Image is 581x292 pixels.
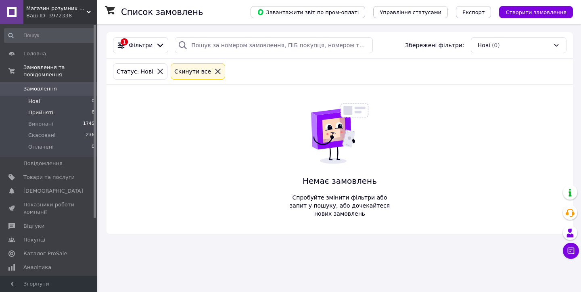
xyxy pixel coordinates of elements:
span: (0) [492,42,500,48]
div: Cкинути все [173,67,213,76]
span: Нові [478,41,490,49]
span: 236 [86,132,94,139]
span: [DEMOGRAPHIC_DATA] [23,187,83,195]
span: 0 [92,143,94,151]
button: Експорт [456,6,491,18]
span: Управління статусами [380,9,441,15]
h1: Список замовлень [121,7,203,17]
span: Прийняті [28,109,53,116]
a: Створити замовлення [491,8,573,15]
span: Каталог ProSale [23,250,67,257]
button: Чат з покупцем [563,243,579,259]
span: Аналітика [23,264,51,271]
span: Головна [23,50,46,57]
span: 0 [92,98,94,105]
span: Завантажити звіт по пром-оплаті [257,8,359,16]
span: Покупці [23,236,45,244]
span: Магазин розумних девайсів Tuya Smart Life UA [26,5,87,12]
span: Спробуйте змінити фільтри або запит у пошуку, або дочекайтеся нових замовлень [286,193,393,218]
span: Замовлення та повідомлення [23,64,97,78]
span: Повідомлення [23,160,63,167]
span: Немає замовлень [286,175,393,187]
span: Нові [28,98,40,105]
span: Експорт [462,9,485,15]
div: Ваш ID: 3972338 [26,12,97,19]
span: 1745 [83,120,94,128]
span: Збережені фільтри: [405,41,464,49]
button: Створити замовлення [499,6,573,18]
span: Скасовані [28,132,56,139]
span: Товари та послуги [23,174,75,181]
button: Управління статусами [373,6,448,18]
span: 6 [92,109,94,116]
input: Пошук за номером замовлення, ПІБ покупця, номером телефону, Email, номером накладної [175,37,373,53]
span: Виконані [28,120,53,128]
span: Оплачені [28,143,54,151]
div: Статус: Нові [115,67,155,76]
input: Пошук [4,28,95,43]
span: Відгуки [23,223,44,230]
button: Завантажити звіт по пром-оплаті [251,6,365,18]
span: Фільтри [129,41,153,49]
span: Створити замовлення [506,9,566,15]
span: Замовлення [23,85,57,92]
span: Показники роботи компанії [23,201,75,216]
